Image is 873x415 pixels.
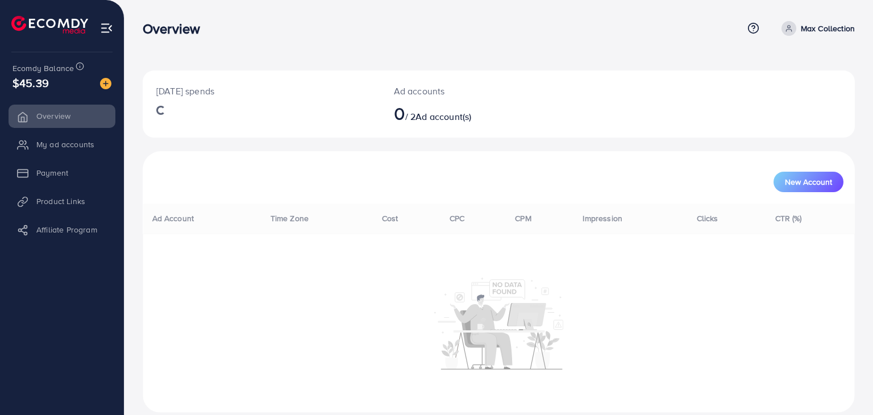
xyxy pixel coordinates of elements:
[394,102,544,124] h2: / 2
[13,63,74,74] span: Ecomdy Balance
[156,84,367,98] p: [DATE] spends
[143,20,209,37] h3: Overview
[801,22,855,35] p: Max Collection
[13,74,49,91] span: $45.39
[774,172,843,192] button: New Account
[100,78,111,89] img: image
[394,100,405,126] span: 0
[777,21,855,36] a: Max Collection
[11,16,88,34] img: logo
[394,84,544,98] p: Ad accounts
[415,110,471,123] span: Ad account(s)
[100,22,113,35] img: menu
[785,178,832,186] span: New Account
